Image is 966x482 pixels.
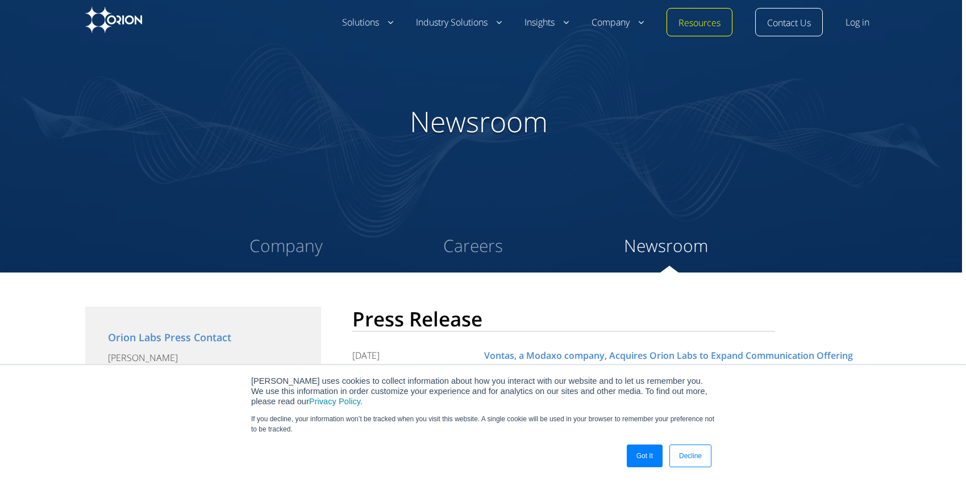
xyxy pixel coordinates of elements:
p: If you decline, your information won’t be tracked when you visit this website. A single cookie wi... [251,414,715,434]
a: Vontas, a Modaxo company, Acquires Orion Labs to Expand Communication Offering [484,349,853,362]
h1: Newsroom [127,102,831,141]
a: Privacy Policy [309,397,360,406]
a: Log in [846,16,869,30]
span: [DATE] [352,349,481,362]
span: [PERSON_NAME] uses cookies to collect information about how you interact with our website and to ... [251,376,707,406]
a: Company [249,234,323,258]
a: Resources [678,16,721,30]
a: Decline [669,445,711,467]
p: [PERSON_NAME] [108,351,298,364]
h2: Press Release [352,307,775,332]
img: Orion [85,7,142,33]
a: Contact Us [767,16,811,30]
a: Newsroom [624,234,708,258]
a: Careers [443,234,503,258]
a: Industry Solutions [416,16,502,30]
a: Got It [627,445,663,467]
h6: Orion Labs Press Contact [108,329,298,345]
a: Company [592,16,644,30]
a: Insights [524,16,569,30]
a: Solutions [342,16,393,30]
